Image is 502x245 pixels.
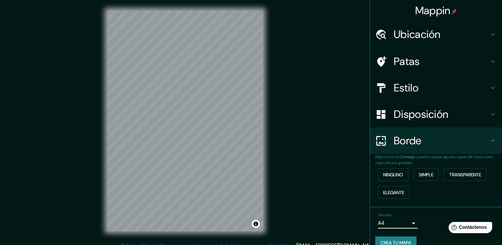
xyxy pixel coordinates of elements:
font: Tamaño [378,212,391,218]
font: Estilo [394,81,418,95]
img: pin-icon.png [452,9,457,14]
font: Patas [394,54,420,68]
div: Borde [370,127,502,154]
font: Ubicación [394,27,441,41]
font: Transparente [449,172,481,178]
button: Simple [414,168,439,181]
div: Estilo [370,75,502,101]
iframe: Lanzador de widgets de ayuda [443,219,495,238]
button: Transparente [444,168,486,181]
font: : puedes opacar algunas capas del marco para crear efectos geniales. [375,154,493,165]
button: Ninguno [378,168,408,181]
font: Elegante [383,190,404,195]
font: Simple [419,172,433,178]
canvas: Mapa [107,11,263,231]
font: Borde [394,134,421,148]
font: Disposición [394,107,448,121]
div: Ubicación [370,21,502,48]
div: A4 [378,218,418,228]
font: Ninguno [383,172,403,178]
font: Elige un borde. [375,154,400,159]
div: Patas [370,48,502,75]
font: Consejo [400,154,415,159]
button: Elegante [378,186,410,199]
font: A4 [378,220,385,227]
div: Disposición [370,101,502,127]
button: Activar o desactivar atribución [252,220,260,228]
font: Mappin [415,4,451,17]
